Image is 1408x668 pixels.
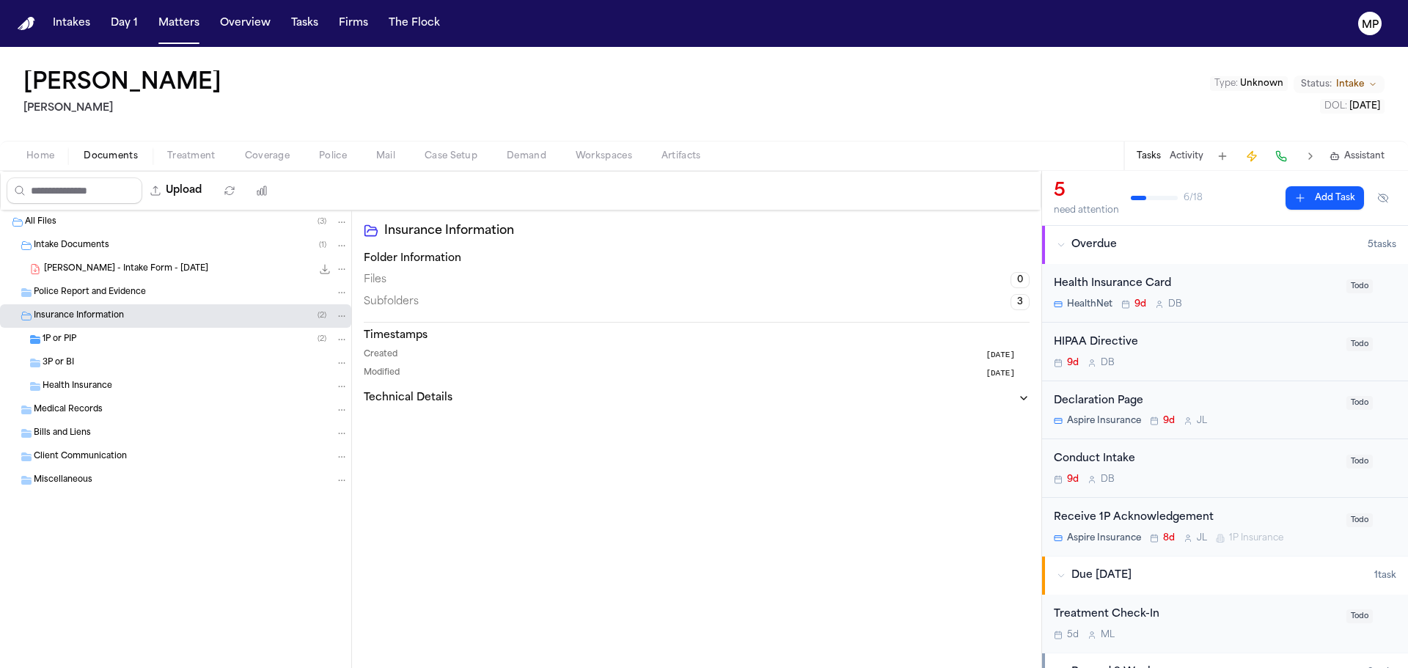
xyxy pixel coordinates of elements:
span: Aspire Insurance [1067,532,1141,544]
button: [DATE] [986,367,1030,380]
span: Police Report and Evidence [34,287,146,299]
span: Todo [1346,396,1373,410]
span: Medical Records [34,404,103,416]
span: Workspaces [576,150,632,162]
h3: Timestamps [364,329,1030,343]
span: Miscellaneous [34,474,92,487]
button: Due [DATE]1task [1042,557,1408,595]
span: All Files [25,216,56,229]
div: Open task: Declaration Page [1042,381,1408,440]
h2: [PERSON_NAME] [23,100,227,117]
button: Overview [214,10,276,37]
button: Tasks [1137,150,1161,162]
span: Todo [1346,513,1373,527]
button: Day 1 [105,10,144,37]
span: Coverage [245,150,290,162]
button: Upload [142,177,210,204]
span: 9d [1163,415,1175,427]
h1: [PERSON_NAME] [23,70,221,97]
div: need attention [1054,205,1119,216]
span: Overdue [1071,238,1117,252]
span: 1P Insurance [1229,532,1283,544]
span: Bills and Liens [34,427,91,440]
span: J L [1197,415,1207,427]
span: Todo [1346,279,1373,293]
span: Home [26,150,54,162]
span: DOL : [1324,102,1347,111]
button: Make a Call [1271,146,1291,166]
button: Activity [1170,150,1203,162]
button: Download L. Osmers - Intake Form - 8.4.25 [318,262,332,276]
h2: Insurance Information [384,222,1030,240]
span: [PERSON_NAME] - Intake Form - [DATE] [44,263,208,276]
div: Conduct Intake [1054,451,1338,468]
span: 1 task [1374,570,1396,581]
button: Edit matter name [23,70,221,97]
button: Tasks [285,10,324,37]
button: Edit DOL: 2025-08-03 [1320,99,1385,114]
span: D B [1101,474,1115,485]
span: Treatment [167,150,216,162]
span: D B [1101,357,1115,369]
span: ( 1 ) [319,241,326,249]
span: Due [DATE] [1071,568,1132,583]
div: Declaration Page [1054,393,1338,410]
span: 3P or BI [43,357,74,370]
span: J L [1197,532,1207,544]
div: HIPAA Directive [1054,334,1338,351]
span: Status: [1301,78,1332,90]
span: 0 [1011,272,1030,288]
span: ( 3 ) [318,218,326,226]
h3: Folder Information [364,252,1030,266]
span: Documents [84,150,138,162]
text: MP [1362,20,1379,30]
a: Matters [153,10,205,37]
span: Police [319,150,347,162]
span: ( 2 ) [318,312,326,320]
span: Demand [507,150,546,162]
span: Todo [1346,455,1373,469]
button: The Flock [383,10,446,37]
span: 9d [1134,298,1146,310]
span: Mail [376,150,395,162]
span: [DATE] [1349,102,1380,111]
span: Subfolders [364,295,419,309]
div: Open task: Treatment Check-In [1042,595,1408,653]
div: Open task: HIPAA Directive [1042,323,1408,381]
button: Hide completed tasks (⌘⇧H) [1370,186,1396,210]
span: Artifacts [661,150,701,162]
button: Change status from Intake [1294,76,1385,93]
button: Firms [333,10,374,37]
button: Add Task [1212,146,1233,166]
span: Intake [1336,78,1364,90]
span: Health Insurance [43,381,112,393]
div: Health Insurance Card [1054,276,1338,293]
h3: Technical Details [364,391,452,405]
button: [DATE] [986,349,1030,361]
button: Intakes [47,10,96,37]
button: Overdue5tasks [1042,226,1408,264]
div: Treatment Check-In [1054,606,1338,623]
span: Case Setup [425,150,477,162]
span: [DATE] [986,367,1015,380]
div: Open task: Conduct Intake [1042,439,1408,498]
span: ( 2 ) [318,335,326,343]
button: Edit Type: Unknown [1210,76,1288,91]
button: Assistant [1330,150,1385,162]
a: Home [18,17,35,31]
span: HealthNet [1067,298,1112,310]
span: M L [1101,629,1115,641]
span: Files [364,273,386,287]
span: 5 task s [1368,239,1396,251]
span: Assistant [1344,150,1385,162]
span: Todo [1346,609,1373,623]
span: 6 / 18 [1184,192,1203,204]
button: Technical Details [364,391,1030,405]
div: Open task: Receive 1P Acknowledgement [1042,498,1408,556]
